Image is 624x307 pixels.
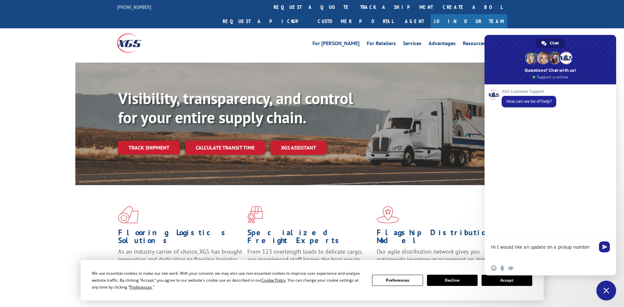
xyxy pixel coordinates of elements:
[367,41,396,48] a: For Retailers
[506,98,552,104] span: How can we be of help?
[398,14,431,28] a: Agent
[247,206,263,223] img: xgs-icon-focused-on-flooring-red
[377,248,498,263] span: Our agile distribution network gives you nationwide inventory management on demand.
[118,141,180,154] a: Track shipment
[502,89,556,94] span: XGS Customer Support
[377,206,399,223] img: xgs-icon-flagship-distribution-model-red
[463,41,486,48] a: Resources
[118,229,242,248] h1: Flooring Logistics Solutions
[599,241,610,252] span: Send
[377,229,501,248] h1: Flagship Distribution Model
[429,41,456,48] a: Advantages
[118,206,138,223] img: xgs-icon-total-supply-chain-intelligence-red
[118,248,242,271] span: As an industry carrier of choice, XGS has brought innovation and dedication to flooring logistics...
[218,14,313,28] a: Request a pickup
[92,270,364,291] div: We use essential cookies to make our site work. With your consent, we may also use non-essential ...
[247,248,372,277] p: From 123 overlength loads to delicate cargo, our experienced staff knows the best way to move you...
[491,265,496,271] span: Insert an emoji
[312,41,360,48] a: For [PERSON_NAME]
[262,277,286,283] span: Cookie Policy
[536,38,565,48] a: Chat
[313,14,398,28] a: Customer Portal
[372,275,423,286] button: Preferences
[130,284,152,290] span: Preferences
[482,275,532,286] button: Accept
[427,275,478,286] button: Decline
[247,229,372,248] h1: Specialized Freight Experts
[118,88,353,127] b: Visibility, transparency, and control for your entire supply chain.
[431,14,507,28] a: Join Our Team
[550,38,559,48] span: Chat
[508,265,513,271] span: Audio message
[596,281,616,300] a: Close chat
[185,141,265,155] a: Calculate transit time
[81,260,544,300] div: Cookie Consent Prompt
[117,4,151,10] a: [PHONE_NUMBER]
[270,141,327,155] a: XGS ASSISTANT
[491,238,596,261] textarea: Compose your message...
[403,41,421,48] a: Services
[500,265,505,271] span: Send a file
